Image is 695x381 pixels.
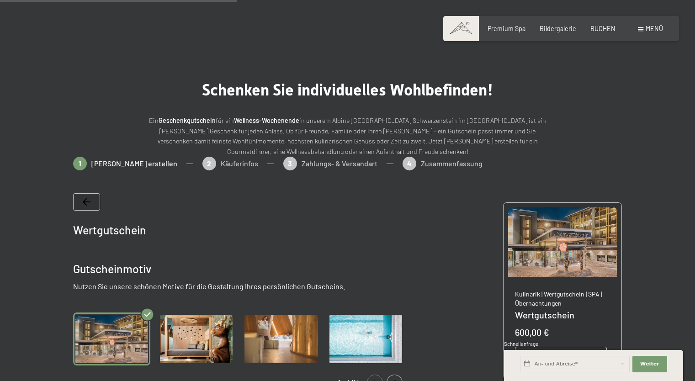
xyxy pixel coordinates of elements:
[159,116,216,124] strong: Geschenkgutschein
[488,25,525,32] a: Premium Spa
[540,25,576,32] a: Bildergalerie
[234,116,299,124] strong: Wellness-Wochenende
[147,116,549,157] p: Ein für ein in unserem Alpine [GEOGRAPHIC_DATA] Schwarzenstein im [GEOGRAPHIC_DATA] ist ein [PERS...
[640,360,659,368] span: Weiter
[202,80,493,99] span: Schenken Sie individuelles Wohlbefinden!
[504,341,538,347] span: Schnellanfrage
[590,25,615,32] a: BUCHEN
[632,356,667,372] button: Weiter
[646,25,663,32] span: Menü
